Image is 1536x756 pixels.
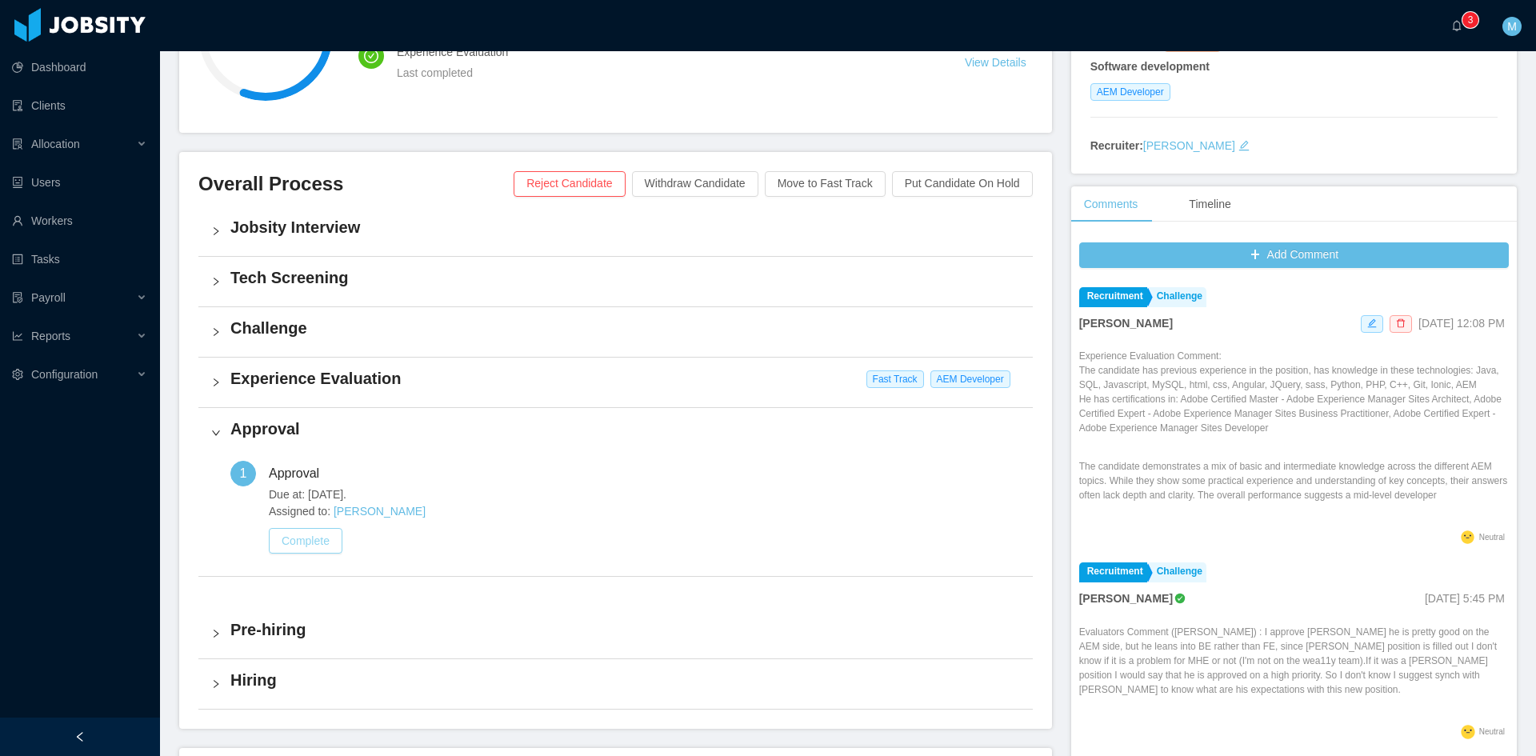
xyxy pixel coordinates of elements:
[211,428,221,438] i: icon: right
[230,618,1020,641] h4: Pre-hiring
[269,461,332,486] div: Approval
[12,243,147,275] a: icon: profileTasks
[211,226,221,236] i: icon: right
[230,669,1020,691] h4: Hiring
[12,51,147,83] a: icon: pie-chartDashboard
[12,369,23,380] i: icon: setting
[1468,12,1474,28] p: 3
[1418,317,1505,330] span: [DATE] 12:08 PM
[198,659,1033,709] div: icon: rightHiring
[1143,139,1235,152] a: [PERSON_NAME]
[1079,287,1147,307] a: Recruitment
[240,466,247,480] span: 1
[1079,317,1173,330] strong: [PERSON_NAME]
[397,43,926,61] h4: Experience Evaluation
[1079,242,1509,268] button: icon: plusAdd Comment
[230,266,1020,289] h4: Tech Screening
[198,609,1033,658] div: icon: rightPre-hiring
[211,327,221,337] i: icon: right
[211,679,221,689] i: icon: right
[211,378,221,387] i: icon: right
[1090,83,1170,101] span: AEM Developer
[198,171,514,197] h3: Overall Process
[230,367,1020,390] h4: Experience Evaluation
[1079,363,1509,435] p: The candidate has previous experience in the position, has knowledge in these technologies: Java,...
[765,171,886,197] button: Move to Fast Track
[1425,592,1505,605] span: [DATE] 5:45 PM
[198,408,1033,458] div: icon: rightApproval
[31,330,70,342] span: Reports
[198,257,1033,306] div: icon: rightTech Screening
[1079,349,1509,526] div: Experience Evaluation Comment:
[31,291,66,304] span: Payroll
[1479,533,1505,542] span: Neutral
[334,505,426,518] a: [PERSON_NAME]
[198,307,1033,357] div: icon: rightChallenge
[364,49,378,63] i: icon: check-circle
[1176,186,1243,222] div: Timeline
[31,138,80,150] span: Allocation
[12,90,147,122] a: icon: auditClients
[397,64,926,82] div: Last completed
[1090,60,1210,73] strong: Software development
[1149,562,1206,582] a: Challenge
[1079,562,1147,582] a: Recruitment
[1462,12,1478,28] sup: 3
[230,418,1020,440] h4: Approval
[230,317,1020,339] h4: Challenge
[1079,459,1509,502] p: The candidate demonstrates a mix of basic and intermediate knowledge across the different AEM top...
[965,56,1026,69] a: View Details
[269,534,342,547] a: Complete
[1071,186,1151,222] div: Comments
[198,358,1033,407] div: icon: rightExperience Evaluation
[1479,727,1505,736] span: Neutral
[1507,17,1517,36] span: M
[230,216,1020,238] h4: Jobsity Interview
[1396,318,1406,328] i: icon: delete
[211,277,221,286] i: icon: right
[211,629,221,638] i: icon: right
[1238,140,1250,151] i: icon: edit
[269,503,1020,520] span: Assigned to:
[892,171,1033,197] button: Put Candidate On Hold
[198,206,1033,256] div: icon: rightJobsity Interview
[269,486,1020,503] span: Due at: [DATE].
[31,368,98,381] span: Configuration
[12,166,147,198] a: icon: robotUsers
[632,171,758,197] button: Withdraw Candidate
[1079,592,1173,605] strong: [PERSON_NAME]
[12,205,147,237] a: icon: userWorkers
[12,138,23,150] i: icon: solution
[1149,287,1206,307] a: Challenge
[866,370,924,388] span: Fast Track
[12,330,23,342] i: icon: line-chart
[269,528,342,554] button: Complete
[1451,20,1462,31] i: icon: bell
[930,370,1010,388] span: AEM Developer
[1090,139,1143,152] strong: Recruiter:
[1367,318,1377,328] i: icon: edit
[12,292,23,303] i: icon: file-protect
[514,171,625,197] button: Reject Candidate
[1079,625,1509,697] p: Evaluators Comment ([PERSON_NAME]) : I approve [PERSON_NAME] he is pretty good on the AEM side, b...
